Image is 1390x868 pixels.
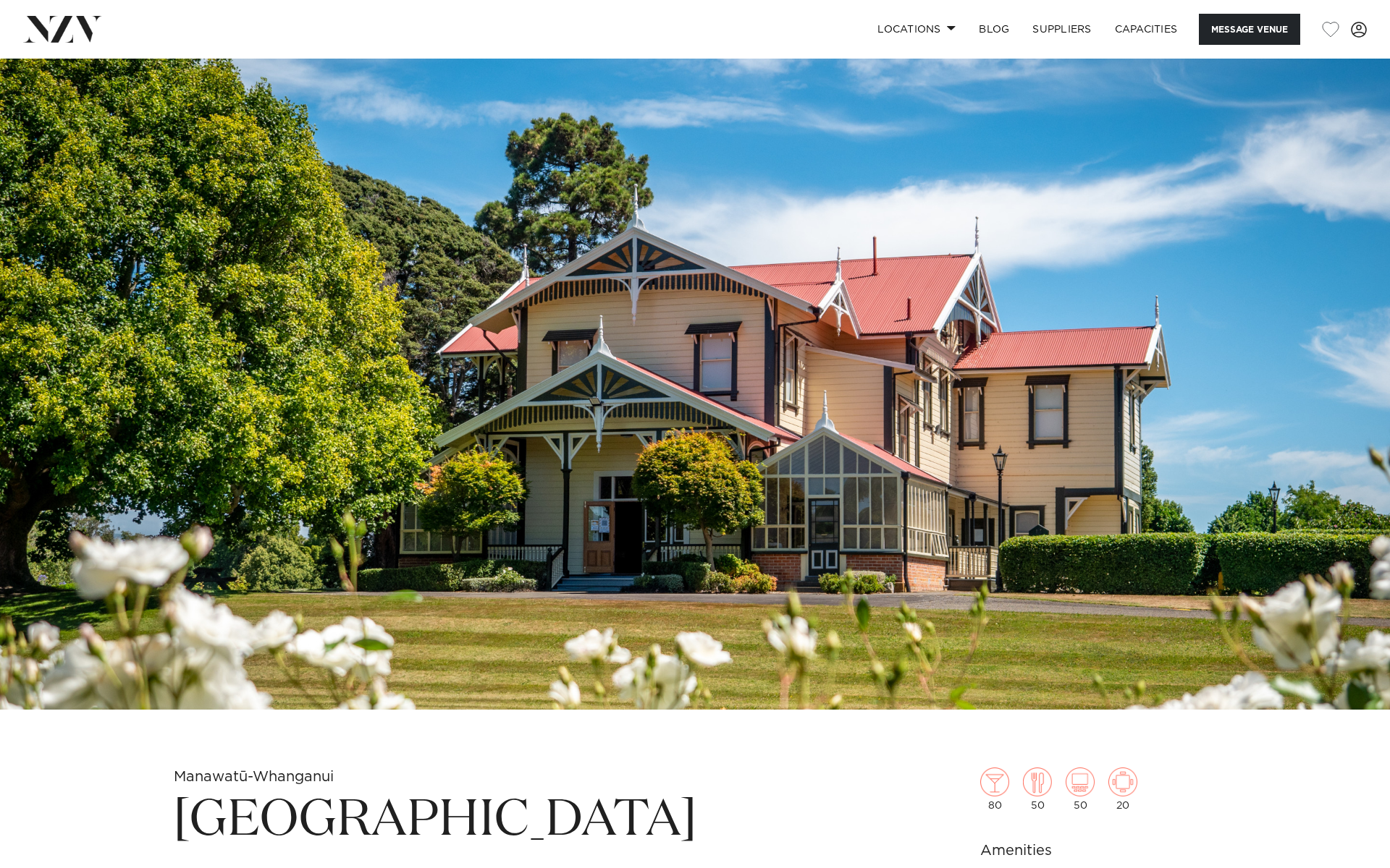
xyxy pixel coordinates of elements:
small: Manawatū-Whanganui [174,770,334,784]
h6: Amenities [980,840,1216,861]
a: BLOG [967,14,1021,45]
div: 80 [980,767,1009,811]
div: 50 [1066,767,1095,811]
img: meeting.png [1108,767,1137,796]
img: theatre.png [1066,767,1095,796]
a: SUPPLIERS [1021,14,1103,45]
img: dining.png [1023,767,1052,796]
div: 20 [1108,767,1137,811]
img: nzv-logo.png [23,16,102,42]
button: Message Venue [1199,14,1300,45]
a: Locations [866,14,967,45]
a: Capacities [1103,14,1189,45]
img: cocktail.png [980,767,1009,796]
h1: [GEOGRAPHIC_DATA] [174,788,877,854]
div: 50 [1023,767,1052,811]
